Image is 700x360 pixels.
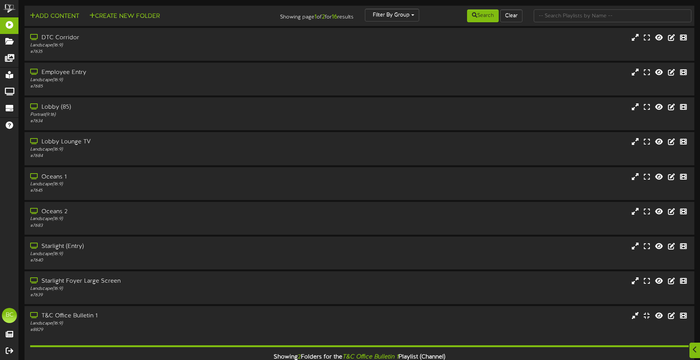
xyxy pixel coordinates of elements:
div: # 7645 [30,188,298,194]
div: Oceans 1 [30,173,298,182]
strong: 1 [314,14,317,20]
div: # 7640 [30,257,298,264]
input: -- Search Playlists by Name -- [534,9,691,22]
div: # 7639 [30,292,298,298]
div: Lobby (85) [30,103,298,112]
div: # 8829 [30,327,298,333]
div: Landscape ( 16:9 ) [30,320,298,327]
div: # 7683 [30,223,298,229]
div: Portrait ( 9:16 ) [30,112,298,118]
div: Landscape ( 16:9 ) [30,251,298,257]
div: Landscape ( 16:9 ) [30,216,298,222]
button: Clear [500,9,522,22]
strong: 2 [322,14,325,20]
div: # 7684 [30,153,298,159]
div: Showing page of for results [247,9,359,22]
div: Landscape ( 16:9 ) [30,146,298,153]
div: T&C Office Bulletin 1 [30,312,298,320]
button: Add Content [28,12,81,21]
div: # 7634 [30,118,298,125]
div: Employee Entry [30,68,298,77]
div: Landscape ( 16:9 ) [30,181,298,188]
div: # 7685 [30,83,298,90]
div: Landscape ( 16:9 ) [30,286,298,292]
div: Lobby Lounge TV [30,138,298,146]
div: Landscape ( 16:9 ) [30,77,298,83]
button: Create New Folder [87,12,162,21]
button: Filter By Group [365,9,419,22]
button: Search [467,9,499,22]
div: Oceans 2 [30,208,298,216]
div: Starlight (Entry) [30,242,298,251]
div: Starlight Foyer Large Screen [30,277,298,286]
div: BC [2,308,17,323]
div: # 7635 [30,49,298,55]
div: Landscape ( 16:9 ) [30,42,298,49]
strong: 16 [332,14,337,20]
div: DTC Corridor [30,34,298,42]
